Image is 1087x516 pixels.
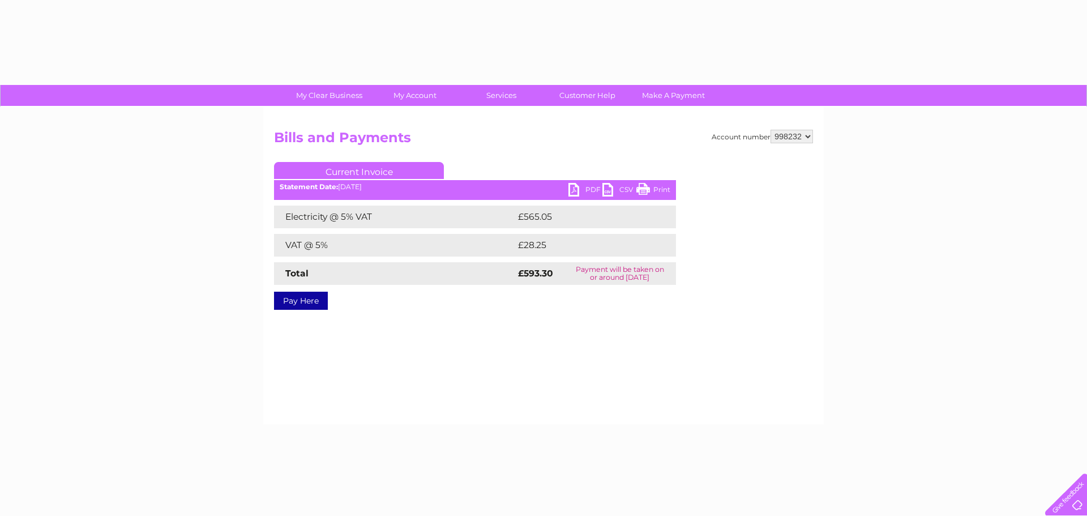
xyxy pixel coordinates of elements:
a: Pay Here [274,292,328,310]
a: My Account [369,85,462,106]
td: £28.25 [515,234,653,257]
a: Customer Help [541,85,634,106]
a: Current Invoice [274,162,444,179]
a: My Clear Business [283,85,376,106]
a: PDF [568,183,602,199]
strong: Total [285,268,309,279]
div: Account number [712,130,813,143]
a: Print [636,183,670,199]
a: Services [455,85,548,106]
div: [DATE] [274,183,676,191]
h2: Bills and Payments [274,130,813,151]
td: Electricity @ 5% VAT [274,206,515,228]
td: VAT @ 5% [274,234,515,257]
strong: £593.30 [518,268,553,279]
a: Make A Payment [627,85,720,106]
td: £565.05 [515,206,656,228]
td: Payment will be taken on or around [DATE] [564,262,676,285]
b: Statement Date: [280,182,338,191]
a: CSV [602,183,636,199]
